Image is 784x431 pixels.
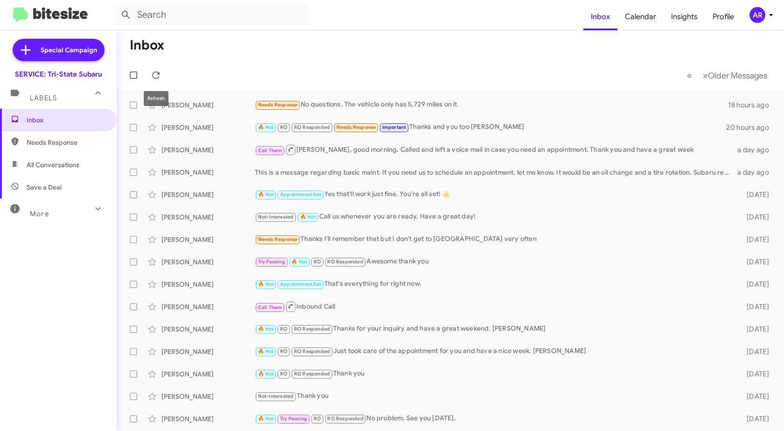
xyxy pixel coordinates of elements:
[27,160,79,170] span: All Conversations
[703,70,708,81] span: »
[255,391,734,402] div: Thank you
[291,259,307,265] span: 🔥 Hot
[255,413,734,424] div: No problem. See you [DATE].
[255,301,734,312] div: Inbound Call
[15,70,102,79] div: SERVICE: Tri-State Subaru
[280,326,287,332] span: RO
[327,416,363,422] span: RO Responded
[382,124,406,130] span: Important
[255,346,734,357] div: Just took care of the appointment for you and have a nice week. [PERSON_NAME]
[41,45,97,55] span: Special Campaign
[161,280,255,289] div: [PERSON_NAME]
[327,259,363,265] span: RO Responded
[258,304,282,311] span: Call Them
[113,4,309,26] input: Search
[161,392,255,401] div: [PERSON_NAME]
[734,414,777,424] div: [DATE]
[734,369,777,379] div: [DATE]
[300,214,316,220] span: 🔥 Hot
[258,393,294,399] span: Not-Interested
[258,214,294,220] span: Not-Interested
[294,371,330,377] span: RO Responded
[144,91,168,106] div: Refresh
[13,39,105,61] a: Special Campaign
[749,7,765,23] div: AR
[161,369,255,379] div: [PERSON_NAME]
[27,138,106,147] span: Needs Response
[280,416,307,422] span: Try Pausing
[255,99,728,110] div: No questions. The vehicle only has 5,729 miles on it
[255,368,734,379] div: Thank you
[255,212,734,222] div: Call us whenever you are ready. Have a great day!
[258,148,282,154] span: Call Them
[734,347,777,356] div: [DATE]
[734,145,777,155] div: a day ago
[27,183,62,192] span: Save a Deal
[255,122,726,133] div: Thanks and you too [PERSON_NAME]
[726,123,777,132] div: 20 hours ago
[728,100,777,110] div: 18 hours ago
[734,392,777,401] div: [DATE]
[27,115,106,125] span: Inbox
[161,325,255,334] div: [PERSON_NAME]
[681,66,698,85] button: Previous
[255,256,734,267] div: Awesome thank you
[280,124,287,130] span: RO
[280,348,287,354] span: RO
[258,348,274,354] span: 🔥 Hot
[705,3,742,30] a: Profile
[294,348,330,354] span: RO Responded
[294,326,330,332] span: RO Responded
[734,168,777,177] div: a day ago
[336,124,376,130] span: Needs Response
[682,66,773,85] nav: Page navigation example
[258,124,274,130] span: 🔥 Hot
[280,191,321,198] span: Appointment Set
[161,414,255,424] div: [PERSON_NAME]
[161,212,255,222] div: [PERSON_NAME]
[161,123,255,132] div: [PERSON_NAME]
[258,259,285,265] span: Try Pausing
[30,94,57,102] span: Labels
[734,212,777,222] div: [DATE]
[734,190,777,199] div: [DATE]
[742,7,774,23] button: AR
[258,326,274,332] span: 🔥 Hot
[161,168,255,177] div: [PERSON_NAME]
[161,302,255,311] div: [PERSON_NAME]
[734,280,777,289] div: [DATE]
[258,416,274,422] span: 🔥 Hot
[294,124,330,130] span: RO Responded
[687,70,692,81] span: «
[161,100,255,110] div: [PERSON_NAME]
[708,71,767,81] span: Older Messages
[30,210,49,218] span: More
[583,3,617,30] a: Inbox
[161,347,255,356] div: [PERSON_NAME]
[130,38,164,53] h1: Inbox
[314,416,321,422] span: RO
[734,235,777,244] div: [DATE]
[255,324,734,334] div: Thanks for your inquiry and have a great weekend. [PERSON_NAME]
[161,235,255,244] div: [PERSON_NAME]
[734,257,777,267] div: [DATE]
[255,234,734,245] div: Thanks I'll remember that but I don't get to [GEOGRAPHIC_DATA] very often
[280,371,287,377] span: RO
[258,281,274,287] span: 🔥 Hot
[161,257,255,267] div: [PERSON_NAME]
[161,145,255,155] div: [PERSON_NAME]
[314,259,321,265] span: RO
[255,168,734,177] div: This is a message regarding basic maint. If you need us to schedule an appointment, let me know. ...
[161,190,255,199] div: [PERSON_NAME]
[734,325,777,334] div: [DATE]
[664,3,705,30] a: Insights
[280,281,321,287] span: Appointment Set
[258,191,274,198] span: 🔥 Hot
[734,302,777,311] div: [DATE]
[258,102,298,108] span: Needs Response
[617,3,664,30] a: Calendar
